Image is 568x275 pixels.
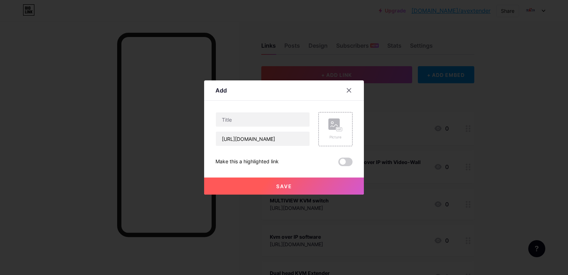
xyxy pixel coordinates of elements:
[216,132,310,146] input: URL
[204,178,364,195] button: Save
[276,183,292,189] span: Save
[215,86,227,95] div: Add
[216,112,310,127] input: Title
[328,134,343,140] div: Picture
[215,158,279,166] div: Make this a highlighted link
